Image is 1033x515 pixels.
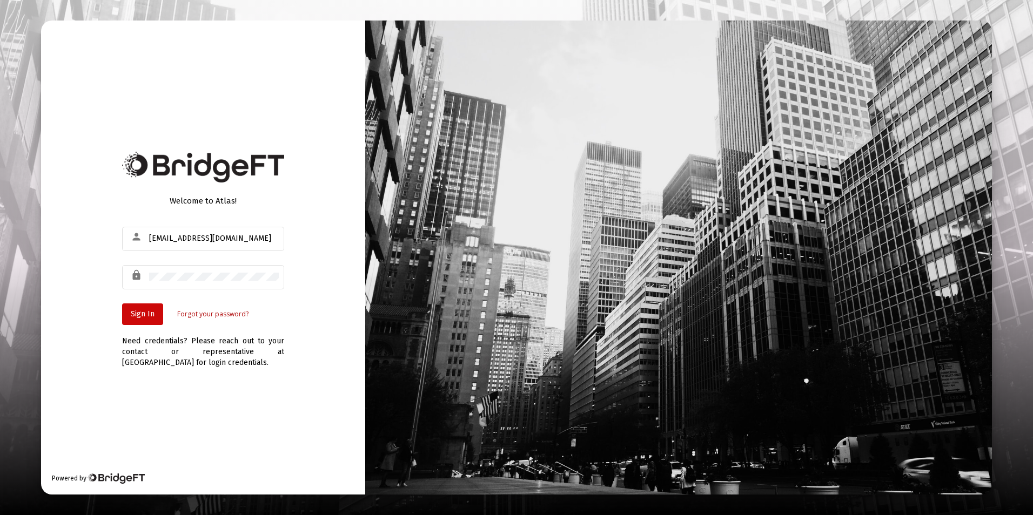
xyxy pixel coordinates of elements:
div: Need credentials? Please reach out to your contact or representative at [GEOGRAPHIC_DATA] for log... [122,325,284,368]
div: Powered by [52,473,144,484]
mat-icon: person [131,231,144,243]
input: Email or Username [149,234,279,243]
img: Bridge Financial Technology Logo [88,473,144,484]
a: Forgot your password? [177,309,249,320]
button: Sign In [122,303,163,325]
img: Bridge Financial Technology Logo [122,152,284,182]
div: Welcome to Atlas! [122,195,284,206]
span: Sign In [131,309,155,319]
mat-icon: lock [131,269,144,282]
